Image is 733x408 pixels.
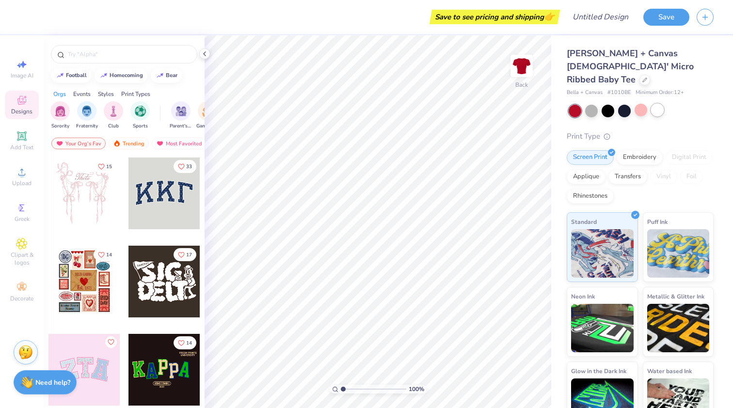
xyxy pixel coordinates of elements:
[104,101,123,130] div: filter for Club
[515,80,528,89] div: Back
[35,378,70,387] strong: Need help?
[11,72,33,79] span: Image AI
[110,73,143,78] div: homecoming
[512,56,531,76] img: Back
[56,140,64,147] img: most_fav.gif
[81,106,92,117] img: Fraternity Image
[196,101,219,130] button: filter button
[76,101,98,130] button: filter button
[156,140,164,147] img: most_fav.gif
[50,101,70,130] div: filter for Sorority
[175,106,187,117] img: Parent's Weekend Image
[174,160,196,173] button: Like
[571,291,595,301] span: Neon Ink
[636,89,684,97] span: Minimum Order: 12 +
[104,101,123,130] button: filter button
[409,385,424,393] span: 100 %
[608,170,647,184] div: Transfers
[5,251,39,267] span: Clipart & logos
[12,179,32,187] span: Upload
[186,252,192,257] span: 17
[196,123,219,130] span: Game Day
[567,170,606,184] div: Applique
[130,101,150,130] div: filter for Sports
[76,123,98,130] span: Fraternity
[647,217,668,227] span: Puff Ink
[567,89,603,97] span: Bella + Canvas
[10,295,33,302] span: Decorate
[76,101,98,130] div: filter for Fraternity
[170,123,192,130] span: Parent's Weekend
[121,90,150,98] div: Print Types
[174,248,196,261] button: Like
[10,143,33,151] span: Add Text
[53,90,66,98] div: Orgs
[50,101,70,130] button: filter button
[156,73,164,78] img: trend_line.gif
[650,170,677,184] div: Vinyl
[67,49,191,59] input: Try "Alpha"
[73,90,91,98] div: Events
[432,10,558,24] div: Save to see pricing and shipping
[607,89,631,97] span: # 1010BE
[680,170,703,184] div: Foil
[105,336,117,348] button: Like
[130,101,150,130] button: filter button
[51,68,91,83] button: football
[567,150,614,165] div: Screen Print
[202,106,213,117] img: Game Day Image
[95,68,147,83] button: homecoming
[166,73,177,78] div: bear
[617,150,663,165] div: Embroidery
[571,304,634,352] img: Neon Ink
[196,101,219,130] div: filter for Game Day
[55,106,66,117] img: Sorority Image
[113,140,121,147] img: trending.gif
[108,123,119,130] span: Club
[98,90,114,98] div: Styles
[94,160,116,173] button: Like
[108,106,119,117] img: Club Image
[544,11,555,22] span: 👉
[66,73,87,78] div: football
[565,7,636,27] input: Untitled Design
[51,138,106,149] div: Your Org's Fav
[666,150,713,165] div: Digital Print
[51,123,69,130] span: Sorority
[186,341,192,345] span: 14
[571,229,634,278] img: Standard
[106,252,112,257] span: 14
[567,131,714,142] div: Print Type
[109,138,149,149] div: Trending
[571,217,597,227] span: Standard
[94,248,116,261] button: Like
[647,304,710,352] img: Metallic & Glitter Ink
[151,68,182,83] button: bear
[100,73,108,78] img: trend_line.gif
[647,229,710,278] img: Puff Ink
[15,215,30,223] span: Greek
[567,47,694,85] span: [PERSON_NAME] + Canvas [DEMOGRAPHIC_DATA]' Micro Ribbed Baby Tee
[170,101,192,130] div: filter for Parent's Weekend
[174,336,196,349] button: Like
[170,101,192,130] button: filter button
[133,123,148,130] span: Sports
[643,9,689,26] button: Save
[567,189,614,204] div: Rhinestones
[571,366,626,376] span: Glow in the Dark Ink
[135,106,146,117] img: Sports Image
[106,164,112,169] span: 15
[56,73,64,78] img: trend_line.gif
[186,164,192,169] span: 33
[11,108,32,115] span: Designs
[152,138,207,149] div: Most Favorited
[647,291,704,301] span: Metallic & Glitter Ink
[647,366,692,376] span: Water based Ink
